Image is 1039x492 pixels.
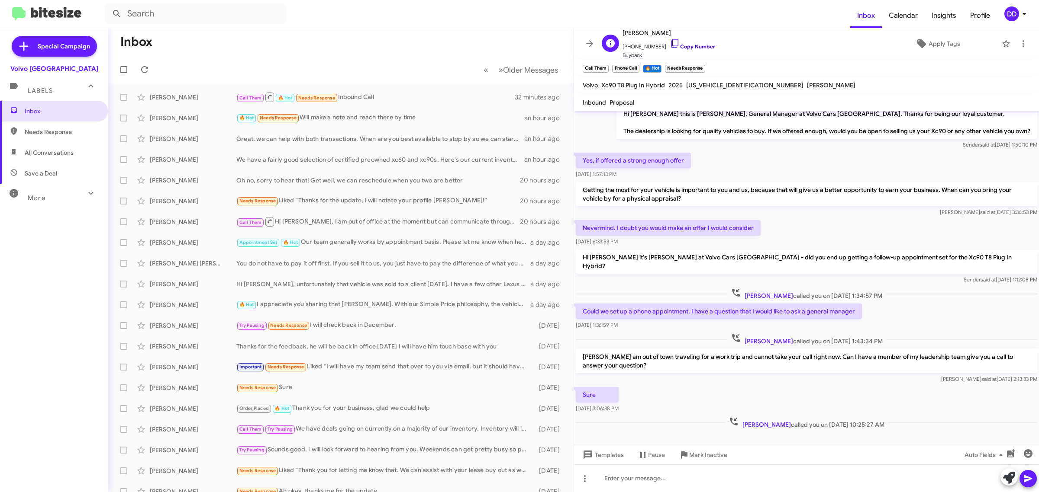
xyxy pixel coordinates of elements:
div: [PERSON_NAME] [150,342,236,351]
p: Yes, if offered a strong enough offer [576,153,691,168]
span: said at [980,209,995,215]
div: [DATE] [531,321,567,330]
span: Buyback [623,51,715,60]
span: Insights [925,3,963,28]
span: Special Campaign [38,42,90,51]
span: Inbox [850,3,882,28]
div: [DATE] [531,425,567,434]
span: Important [239,364,262,370]
div: Our team generally works by appointment basis. Please let me know when he needs to be available t... [236,237,530,247]
span: « [484,64,488,75]
span: Pause [648,447,665,463]
div: [PERSON_NAME] [150,217,236,226]
span: Volvo [583,81,598,89]
div: I will check back in December. [236,320,531,330]
span: Try Pausing [239,323,265,328]
span: [PERSON_NAME] [742,421,791,428]
span: Needs Response [298,95,335,101]
p: [PERSON_NAME] am out of town traveling for a work trip and cannot take your call right now. Can I... [576,349,1037,373]
div: 20 hours ago [520,217,567,226]
div: [DATE] [531,363,567,371]
div: Volvo [GEOGRAPHIC_DATA] [10,64,98,73]
small: Call Them [583,65,609,73]
div: [PERSON_NAME] [150,383,236,392]
span: Call Them [239,95,262,101]
span: Inbound [583,99,606,106]
div: Inbound Call [236,92,515,102]
div: Sure [236,383,531,393]
span: [US_VEHICLE_IDENTIFICATION_NUMBER] [686,81,803,89]
span: » [498,64,503,75]
span: [PERSON_NAME] [623,28,715,38]
a: Special Campaign [12,36,97,57]
span: [PERSON_NAME] [DATE] 3:36:53 PM [940,209,1037,215]
div: Thank you for your business, glad we could help [236,403,531,413]
span: [PERSON_NAME] [745,292,793,300]
span: called you on [DATE] 1:34:57 PM [727,288,886,300]
span: Proposal [610,99,634,106]
span: Mark Inactive [689,447,727,463]
span: 🔥 Hot [239,302,254,307]
span: Appointment Set [239,240,277,245]
span: More [28,194,45,202]
div: [PERSON_NAME] [150,238,236,247]
div: [DATE] [531,466,567,475]
span: called you on [DATE] 10:25:27 AM [725,416,888,429]
span: Needs Response [239,198,276,204]
span: said at [981,376,997,382]
span: Sender [DATE] 1:12:08 PM [964,276,1037,283]
div: an hour ago [524,114,567,122]
span: [PERSON_NAME] [745,337,793,345]
span: [PERSON_NAME] [807,81,855,89]
span: Try Pausing [239,447,265,453]
span: 🔥 Hot [283,240,298,245]
span: Order Placed [239,406,269,411]
div: [PERSON_NAME] [150,280,236,288]
div: We have deals going on currently on a majority of our inventory. Inventory will lessen as the yea... [236,424,531,434]
div: [PERSON_NAME] [150,466,236,475]
p: Hi [PERSON_NAME] it's [PERSON_NAME] at Volvo Cars [GEOGRAPHIC_DATA] - did you end up getting a fo... [576,249,1037,274]
button: Previous [478,61,494,79]
div: a day ago [530,280,567,288]
span: 🔥 Hot [274,406,289,411]
div: [PERSON_NAME] [150,321,236,330]
input: Search [105,3,287,24]
div: 20 hours ago [520,176,567,185]
p: Hi [PERSON_NAME] this is [PERSON_NAME], General Manager at Volvo Cars [GEOGRAPHIC_DATA]. Thanks f... [616,106,1037,139]
span: Templates [581,447,624,463]
span: [DATE] 1:57:13 PM [576,171,616,177]
div: You do not have to pay it off first. If you sell it to us, you just have to pay the difference of... [236,259,530,268]
span: Call Them [239,426,262,432]
span: [DATE] 1:36:59 PM [576,322,618,328]
div: Liked “Thanks for the update, I will notate your profile [PERSON_NAME]!” [236,196,520,206]
div: Oh no, sorry to hear that! Get well, we can reschedule when you two are better [236,176,520,185]
div: Thanks for the feedback, he will be back in office [DATE] I will have him touch base with you [236,342,531,351]
span: Needs Response [25,128,98,136]
small: 🔥 Hot [643,65,661,73]
button: Next [493,61,563,79]
div: [PERSON_NAME] [150,404,236,413]
a: Copy Number [670,43,715,50]
span: Try Pausing [268,426,293,432]
div: Hi [PERSON_NAME], I am out of office at the moment but can communicate through text. Would you li... [236,216,520,227]
span: [DATE] 3:06:38 PM [576,405,619,412]
a: Profile [963,3,997,28]
a: Calendar [882,3,925,28]
button: Auto Fields [958,447,1013,463]
button: Pause [631,447,672,463]
div: [PERSON_NAME] [150,176,236,185]
div: 32 minutes ago [515,93,567,102]
button: Apply Tags [878,36,997,51]
span: called you on [DATE] 1:43:34 PM [727,333,886,345]
button: Templates [574,447,631,463]
div: [PERSON_NAME] [150,134,236,143]
div: Sounds good, I will look forward to hearing from you. Weekends can get pretty busy so please keep... [236,445,531,455]
p: Sure [576,387,619,403]
span: Call Them [239,220,262,225]
div: [PERSON_NAME] [150,114,236,122]
div: an hour ago [524,155,567,164]
div: a day ago [530,259,567,268]
div: I appreciate you sharing that [PERSON_NAME]. With our Simple Price philosophy, the vehicle protec... [236,300,530,310]
div: Will make a note and reach there by time [236,113,524,123]
div: a day ago [530,238,567,247]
